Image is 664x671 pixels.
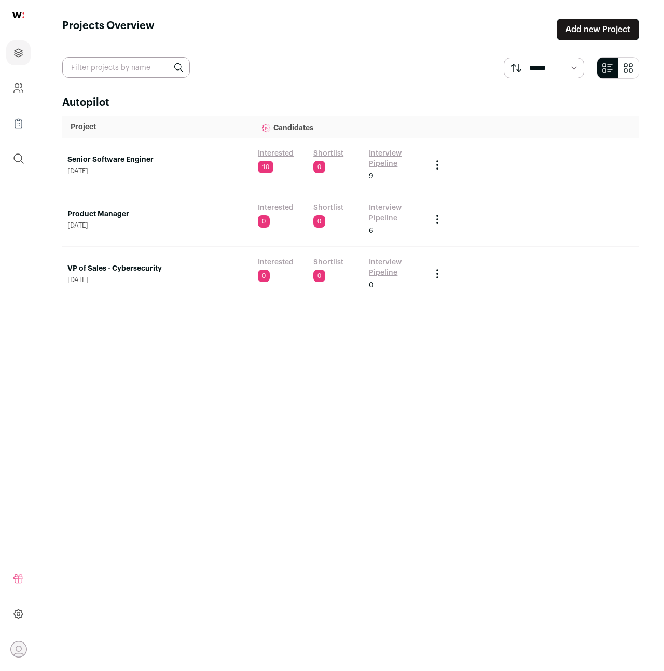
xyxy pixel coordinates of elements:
h2: Autopilot [62,95,639,110]
a: Interview Pipeline [369,257,420,278]
span: 10 [258,161,273,173]
span: 0 [313,270,325,282]
a: Shortlist [313,203,343,213]
a: Interview Pipeline [369,148,420,169]
span: 9 [369,171,374,181]
a: Company and ATS Settings [6,76,31,101]
a: Shortlist [313,148,343,159]
a: Projects [6,40,31,65]
a: Product Manager [67,209,247,219]
span: [DATE] [67,167,247,175]
a: Interested [258,203,294,213]
a: Shortlist [313,257,343,268]
span: 0 [258,215,270,228]
button: Project Actions [431,268,444,280]
a: Add new Project [557,19,639,40]
a: Company Lists [6,111,31,136]
button: Project Actions [431,213,444,226]
span: 0 [313,215,325,228]
button: Open dropdown [10,641,27,658]
span: 0 [369,280,374,290]
p: Project [71,122,244,132]
a: Senior Software Enginer [67,155,247,165]
button: Project Actions [431,159,444,171]
input: Filter projects by name [62,57,190,78]
a: VP of Sales - Cybersecurity [67,263,247,274]
span: 0 [313,161,325,173]
span: [DATE] [67,276,247,284]
p: Candidates [261,117,418,137]
span: 6 [369,226,374,236]
img: wellfound-shorthand-0d5821cbd27db2630d0214b213865d53afaa358527fdda9d0ea32b1df1b89c2c.svg [12,12,24,18]
span: [DATE] [67,221,247,230]
a: Interested [258,148,294,159]
span: 0 [258,270,270,282]
a: Interview Pipeline [369,203,420,223]
a: Interested [258,257,294,268]
h1: Projects Overview [62,19,155,40]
